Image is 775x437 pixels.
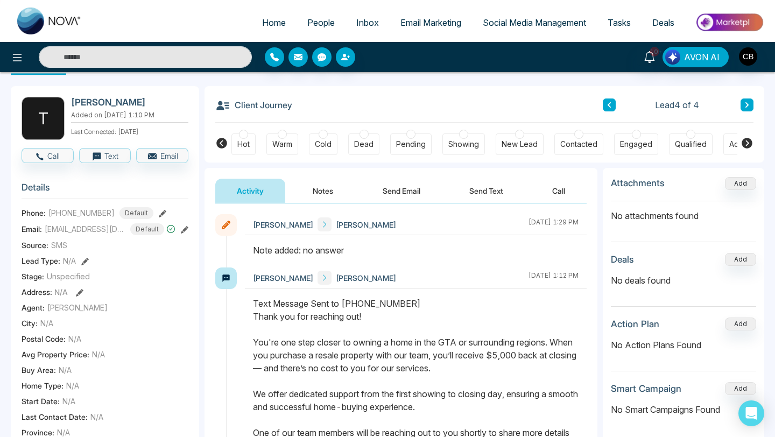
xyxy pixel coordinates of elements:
div: Warm [272,139,292,150]
p: Added on [DATE] 1:10 PM [71,110,188,120]
p: No deals found [611,274,756,287]
span: Email: [22,223,42,235]
img: Nova CRM Logo [17,8,82,34]
span: Deals [652,17,674,28]
span: Last Contact Date : [22,411,88,422]
span: Add [725,178,756,187]
p: No Smart Campaigns Found [611,403,756,416]
button: Call [531,179,587,203]
span: Source: [22,239,48,251]
div: Pending [396,139,426,150]
span: Stage: [22,271,44,282]
span: [PERSON_NAME] [336,272,396,284]
a: Deals [642,12,685,33]
button: Add [725,318,756,330]
span: City : [22,318,38,329]
span: [PERSON_NAME] [47,302,108,313]
div: Engaged [620,139,652,150]
span: [PERSON_NAME] [253,219,313,230]
span: Start Date : [22,396,60,407]
span: Social Media Management [483,17,586,28]
button: Add [725,177,756,190]
span: N/A [54,287,68,297]
a: People [297,12,346,33]
div: [DATE] 1:12 PM [529,271,579,285]
div: Cold [315,139,332,150]
span: Default [130,223,164,235]
div: Dead [354,139,374,150]
h3: Attachments [611,178,665,188]
a: Inbox [346,12,390,33]
span: Buy Area : [22,364,56,376]
span: Avg Property Price : [22,349,89,360]
span: [EMAIL_ADDRESS][DOMAIN_NAME] [45,223,125,235]
button: Call [22,148,74,163]
span: SMS [51,239,67,251]
button: Add [725,382,756,395]
p: No attachments found [611,201,756,222]
img: User Avatar [739,47,757,66]
div: Qualified [675,139,707,150]
img: Lead Flow [665,50,680,65]
span: N/A [59,364,72,376]
button: AVON AI [663,47,729,67]
span: N/A [63,255,76,266]
button: Notes [291,179,355,203]
a: Email Marketing [390,12,472,33]
a: Social Media Management [472,12,597,33]
img: Market-place.gif [691,10,769,34]
span: Email Marketing [400,17,461,28]
button: Send Text [448,179,525,203]
h3: Action Plan [611,319,659,329]
span: Default [119,207,153,219]
h3: Details [22,182,188,199]
span: N/A [40,318,53,329]
span: People [307,17,335,28]
div: [DATE] 1:29 PM [529,217,579,231]
span: Home Type : [22,380,64,391]
span: [PERSON_NAME] [253,272,313,284]
button: Text [79,148,131,163]
span: [PERSON_NAME] [336,219,396,230]
h2: [PERSON_NAME] [71,97,184,108]
span: AVON AI [684,51,720,64]
div: New Lead [502,139,538,150]
span: Home [262,17,286,28]
h3: Smart Campaign [611,383,681,394]
span: Inbox [356,17,379,28]
div: Active Client [729,139,773,150]
span: Lead 4 of 4 [655,98,699,111]
button: Send Email [361,179,442,203]
button: Add [725,253,756,266]
p: Last Connected: [DATE] [71,125,188,137]
span: N/A [66,380,79,391]
h3: Deals [611,254,634,265]
span: Tasks [608,17,631,28]
p: No Action Plans Found [611,339,756,351]
span: N/A [62,396,75,407]
span: Lead Type: [22,255,60,266]
div: Showing [448,139,479,150]
span: N/A [92,349,105,360]
span: Unspecified [47,271,90,282]
button: Activity [215,179,285,203]
span: Postal Code : [22,333,66,344]
h3: Client Journey [215,97,292,113]
span: [PHONE_NUMBER] [48,207,115,219]
a: Home [251,12,297,33]
button: Email [136,148,188,163]
a: 10+ [637,47,663,66]
span: N/A [90,411,103,422]
span: N/A [68,333,81,344]
div: Hot [237,139,250,150]
span: 10+ [650,47,659,57]
a: Tasks [597,12,642,33]
div: Open Intercom Messenger [738,400,764,426]
span: Agent: [22,302,45,313]
span: Phone: [22,207,46,219]
div: Contacted [560,139,597,150]
span: Address: [22,286,68,298]
div: T [22,97,65,140]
